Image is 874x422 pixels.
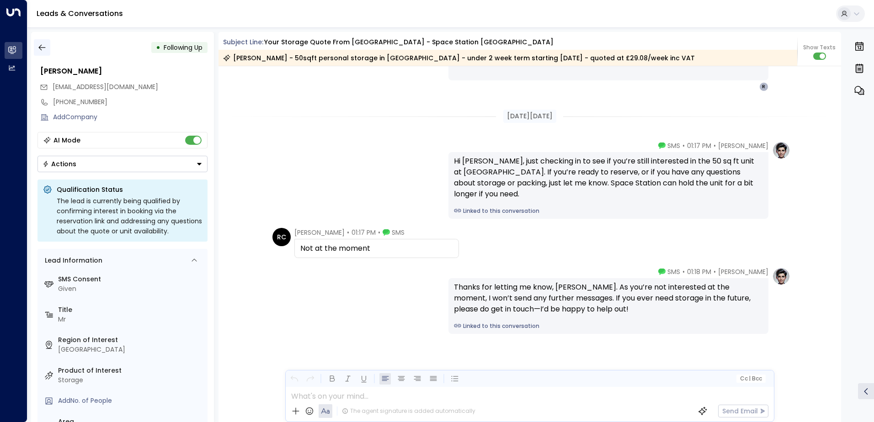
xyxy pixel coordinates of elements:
[503,110,556,123] div: [DATE][DATE]
[352,228,376,237] span: 01:17 PM
[803,43,836,52] span: Show Texts
[687,267,711,276] span: 01:18 PM
[58,335,204,345] label: Region of Interest
[57,196,202,236] div: The lead is currently being qualified by confirming interest in booking via the reservation link ...
[718,141,768,150] span: [PERSON_NAME]
[759,82,768,91] div: R
[772,267,790,285] img: profile-logo.png
[156,39,160,56] div: •
[57,185,202,194] p: Qualification Status
[736,375,765,383] button: Cc|Bcc
[37,8,123,19] a: Leads & Conversations
[53,82,158,92] span: rabahcherfi68@gmail.com
[164,43,203,52] span: Following Up
[53,136,80,145] div: AI Mode
[304,373,316,385] button: Redo
[772,141,790,159] img: profile-logo.png
[223,53,695,63] div: [PERSON_NAME] - 50sqft personal storage in [GEOGRAPHIC_DATA] - under 2 week term starting [DATE] ...
[454,282,763,315] div: Thanks for letting me know, [PERSON_NAME]. As you’re not interested at the moment, I won’t send a...
[53,112,208,122] div: AddCompany
[347,228,349,237] span: •
[454,322,763,330] a: Linked to this conversation
[714,141,716,150] span: •
[288,373,300,385] button: Undo
[37,156,208,172] button: Actions
[58,284,204,294] div: Given
[264,37,554,47] div: Your storage quote from [GEOGRAPHIC_DATA] - Space Station [GEOGRAPHIC_DATA]
[223,37,263,47] span: Subject Line:
[714,267,716,276] span: •
[718,267,768,276] span: [PERSON_NAME]
[58,305,204,315] label: Title
[53,82,158,91] span: [EMAIL_ADDRESS][DOMAIN_NAME]
[392,228,405,237] span: SMS
[58,274,204,284] label: SMS Consent
[749,375,751,382] span: |
[454,156,763,200] div: Hi [PERSON_NAME], just checking in to see if you’re still interested in the 50 sq ft unit at [GEO...
[682,141,685,150] span: •
[687,141,711,150] span: 01:17 PM
[454,207,763,215] a: Linked to this conversation
[667,141,680,150] span: SMS
[272,228,291,246] div: RC
[342,407,475,415] div: The agent signature is added automatically
[37,156,208,172] div: Button group with a nested menu
[40,66,208,77] div: [PERSON_NAME]
[294,228,345,237] span: [PERSON_NAME]
[42,256,102,265] div: Lead Information
[682,267,685,276] span: •
[58,345,204,354] div: [GEOGRAPHIC_DATA]
[53,97,208,107] div: [PHONE_NUMBER]
[58,396,204,406] div: AddNo. of People
[58,366,204,375] label: Product of Interest
[667,267,680,276] span: SMS
[740,375,762,382] span: Cc Bcc
[378,228,380,237] span: •
[58,315,204,324] div: Mr
[58,375,204,385] div: Storage
[300,243,453,254] div: Not at the moment
[43,160,76,168] div: Actions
